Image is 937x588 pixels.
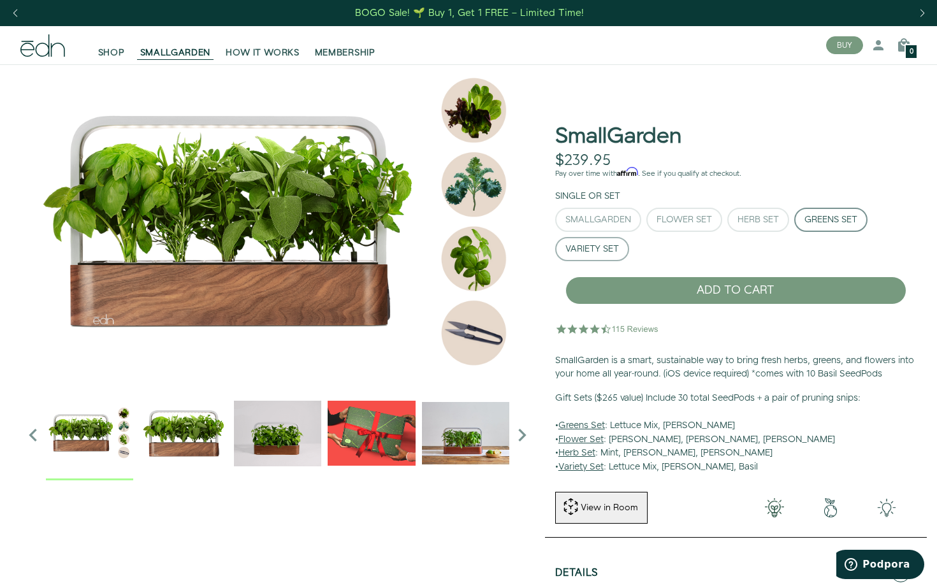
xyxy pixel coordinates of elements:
a: MEMBERSHIP [307,31,383,59]
div: Flower Set [657,215,712,224]
img: edn-smallgarden-greens-set_1000x.png [46,389,133,477]
img: edn-smallgarden-tech.png [859,498,915,517]
button: BUY [826,36,863,54]
span: SHOP [98,47,125,59]
img: EMAILS_-_Holiday_21_PT1_28_9986b34a-7908-4121-b1c1-9595d1e43abe_1024x.png [328,389,415,477]
button: Variety Set [555,237,629,261]
div: 2 / 6 [234,389,321,480]
div: Greens Set [804,215,857,224]
button: Greens Set [794,208,868,232]
div: View in Room [579,501,639,514]
div: BOGO Sale! 🌱 Buy 1, Get 1 FREE – Limited Time! [355,6,584,20]
img: green-earth.png [803,498,859,517]
img: 001-light-bulb.png [746,498,802,517]
h1: SmallGarden [555,125,681,148]
u: Herb Set [558,447,595,459]
span: 0 [910,48,913,55]
div: Herb Set [737,215,779,224]
div: 4 / 6 [422,389,509,480]
b: Gift Sets ($265 value) Include 30 total SeedPods + a pair of pruning snips: [555,392,861,405]
img: edn-trim-basil.2021-09-07_14_55_24_1024x.gif [234,389,321,477]
p: SmallGarden is a smart, sustainable way to bring fresh herbs, greens, and flowers into your home ... [555,354,917,382]
div: Variety Set [565,245,619,254]
u: Variety Set [558,461,604,473]
i: Previous slide [20,422,46,448]
label: Single or Set [555,190,620,203]
u: Flower Set [558,433,604,446]
span: Affirm [617,168,638,176]
a: HOW IT WORKS [218,31,307,59]
p: • : Lettuce Mix, [PERSON_NAME] • : [PERSON_NAME], [PERSON_NAME], [PERSON_NAME] • : Mint, [PERSON_... [555,392,917,475]
i: Next slide [509,422,535,448]
span: MEMBERSHIP [315,47,375,59]
a: BOGO Sale! 🌱 Buy 1, Get 1 FREE – Limited Time! [354,3,586,23]
div: SmallGarden [565,215,631,224]
a: SMALLGARDEN [133,31,219,59]
button: Herb Set [727,208,789,232]
h5: Details [555,568,599,582]
a: SHOP [91,31,133,59]
iframe: Otvorí widget, kde nájdete viac informácií [836,550,924,582]
img: edn-smallgarden-mixed-herbs-table-product-2000px_1024x.jpg [422,389,509,477]
div: 1 / 6 [140,389,227,480]
img: 4.5 star rating [555,316,660,341]
u: Greens Set [558,419,605,432]
p: Pay over time with . See if you qualify at checkout. [555,168,917,180]
span: SMALLGARDEN [140,47,211,59]
button: View in Room [555,492,648,524]
button: ADD TO CART [565,276,906,305]
button: SmallGarden [555,208,641,232]
img: edn-smallgarden-greens-set_1000x.png [20,64,535,383]
img: Official-EDN-SMALLGARDEN-HERB-HERO-SLV-2000px_1024x.png [140,389,227,477]
span: HOW IT WORKS [226,47,299,59]
div: 3 / 6 [328,389,415,480]
button: Flower Set [646,208,722,232]
div: $239.95 [555,152,611,170]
